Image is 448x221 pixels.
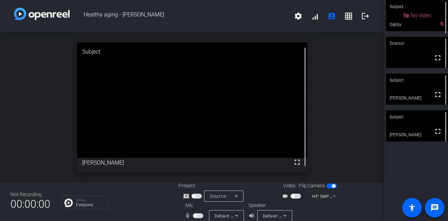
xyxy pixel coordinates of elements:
[293,158,301,166] mat-icon: fullscreen
[64,199,73,207] img: Chat Icon
[14,8,70,20] img: white-gradient.svg
[283,182,295,189] span: Video
[263,213,298,219] span: Default - AirPods
[178,202,248,209] div: Mic
[434,90,442,99] mat-icon: fullscreen
[294,12,302,20] mat-icon: settings
[76,203,104,207] p: Everyone
[408,203,416,212] mat-icon: accessibility
[10,191,50,198] div: Not Recording
[215,213,388,219] span: Default - Microphone Array (Intel® Smart Sound Technology for Digital Microphones)
[184,212,193,220] mat-icon: mic_none
[434,127,442,136] mat-icon: fullscreen
[361,12,370,20] mat-icon: logout
[411,12,431,19] span: No Video
[178,182,248,189] div: Present
[386,110,448,124] div: Subject
[282,192,290,200] mat-icon: videocam_outline
[10,195,50,213] span: 00:00:00
[76,198,104,202] p: Group
[430,203,439,212] mat-icon: message
[248,202,290,209] div: Speaker
[328,12,336,20] mat-icon: account_box
[386,74,448,87] div: Subject
[434,54,442,62] mat-icon: fullscreen
[77,42,308,61] div: Subject
[299,182,325,189] span: Flip Camera
[210,193,226,199] span: Source
[307,8,323,25] button: signal_cellular_alt
[386,37,448,50] div: Director
[344,12,353,20] mat-icon: grid_on
[248,212,257,220] mat-icon: volume_up
[70,8,290,25] span: Healthy aging - [PERSON_NAME]
[183,192,191,200] mat-icon: screen_share_outline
